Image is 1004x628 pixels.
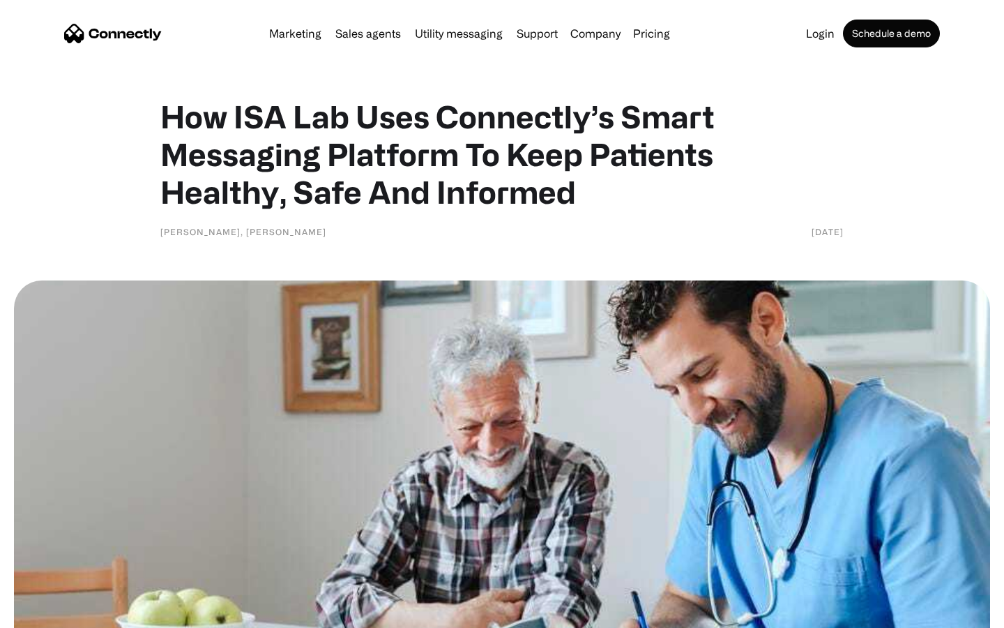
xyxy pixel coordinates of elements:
[330,28,406,39] a: Sales agents
[800,28,840,39] a: Login
[570,24,621,43] div: Company
[511,28,563,39] a: Support
[264,28,327,39] a: Marketing
[14,604,84,623] aside: Language selected: English
[28,604,84,623] ul: Language list
[160,98,844,211] h1: How ISA Lab Uses Connectly’s Smart Messaging Platform To Keep Patients Healthy, Safe And Informed
[843,20,940,47] a: Schedule a demo
[409,28,508,39] a: Utility messaging
[627,28,676,39] a: Pricing
[812,225,844,239] div: [DATE]
[160,225,326,239] div: [PERSON_NAME], [PERSON_NAME]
